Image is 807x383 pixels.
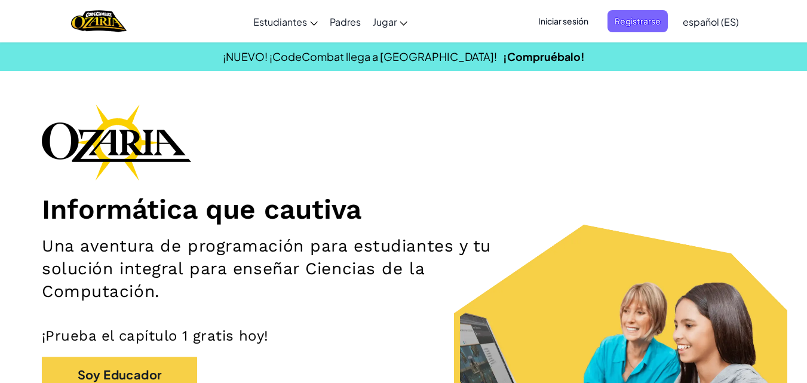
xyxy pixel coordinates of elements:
button: Registrarse [607,10,668,32]
p: ¡Prueba el capítulo 1 gratis hoy! [42,327,765,345]
span: ¡NUEVO! ¡CodeCombat llega a [GEOGRAPHIC_DATA]! [223,50,497,63]
a: Padres [324,5,367,38]
a: ¡Compruébalo! [503,50,585,63]
h2: Una aventura de programación para estudiantes y tu solución integral para enseñar Ciencias de la ... [42,235,526,303]
span: español (ES) [683,16,739,28]
img: Ozaria branding logo [42,104,191,180]
button: Iniciar sesión [531,10,596,32]
span: Estudiantes [253,16,307,28]
span: Jugar [373,16,397,28]
a: Ozaria by CodeCombat logo [71,9,127,33]
h1: Informática que cautiva [42,192,765,226]
a: Estudiantes [247,5,324,38]
a: español (ES) [677,5,745,38]
a: Jugar [367,5,413,38]
img: Home [71,9,127,33]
